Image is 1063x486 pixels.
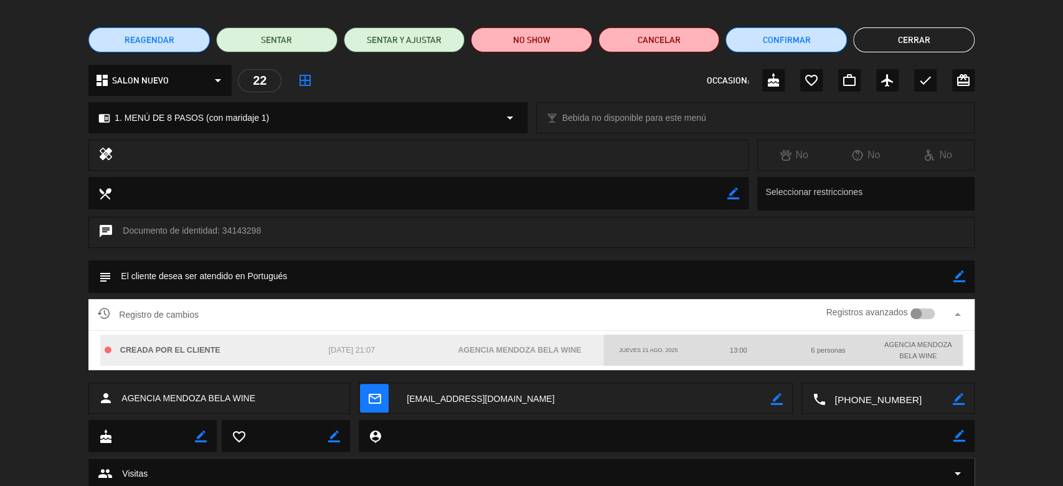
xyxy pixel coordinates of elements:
div: No [758,147,830,163]
i: chrome_reader_mode [98,112,110,124]
i: arrow_drop_up [950,307,965,322]
i: check [918,73,933,88]
i: local_phone [811,392,825,406]
i: border_color [195,431,207,442]
span: REAGENDAR [125,34,174,47]
i: border_color [953,430,965,442]
i: arrow_drop_down [210,73,225,88]
span: 6 personas [811,346,845,354]
div: No [830,147,902,163]
span: CREADA POR EL CLIENTE [120,346,220,355]
button: NO SHOW [471,27,592,52]
span: Bebida no disponible para este menú [562,111,706,125]
button: SENTAR Y AJUSTAR [344,27,465,52]
i: chat [98,224,113,241]
i: arrow_drop_down [503,110,517,125]
button: Cancelar [598,27,720,52]
div: 22 [238,69,281,92]
i: favorite_border [804,73,819,88]
button: Confirmar [725,27,847,52]
span: OCCASION: [707,74,749,88]
span: Registro de cambios [98,307,199,322]
button: SENTAR [216,27,338,52]
i: border_color [727,188,739,199]
span: group [98,466,113,481]
span: AGENCIA MENDOZA BELA WINE [121,391,255,406]
i: border_all [298,73,313,88]
div: Documento de identidad: 34143298 [88,217,975,248]
i: airplanemode_active [880,73,895,88]
i: border_color [771,393,783,405]
i: healing [98,146,113,164]
label: Registros avanzados [826,305,908,320]
div: No [902,147,974,163]
span: AGENCIA MENDOZA BELA WINE [458,346,581,355]
span: AGENCIA MENDOZA BELA WINE [884,341,952,360]
i: local_dining [98,186,111,200]
i: work_outline [842,73,857,88]
i: cake [766,73,781,88]
i: border_color [953,270,965,282]
i: border_color [328,431,340,442]
i: mail_outline [367,391,381,405]
i: dashboard [95,73,110,88]
i: subject [98,270,111,283]
i: local_bar [546,112,558,124]
span: 13:00 [729,346,747,354]
span: Visitas [122,467,148,481]
span: SALON NUEVO [112,74,169,88]
i: card_giftcard [956,73,971,88]
button: REAGENDAR [88,27,210,52]
i: person_pin [368,429,382,443]
i: border_color [953,393,965,405]
button: Cerrar [853,27,975,52]
i: favorite_border [232,429,245,443]
i: cake [98,429,112,443]
span: arrow_drop_down [950,466,965,481]
span: [DATE] 21:07 [329,346,376,355]
i: person [98,391,113,406]
span: 1. MENÚ DE 8 PASOS (con maridaje 1) [115,111,269,125]
span: jueves 21 ago. 2025 [619,347,678,353]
